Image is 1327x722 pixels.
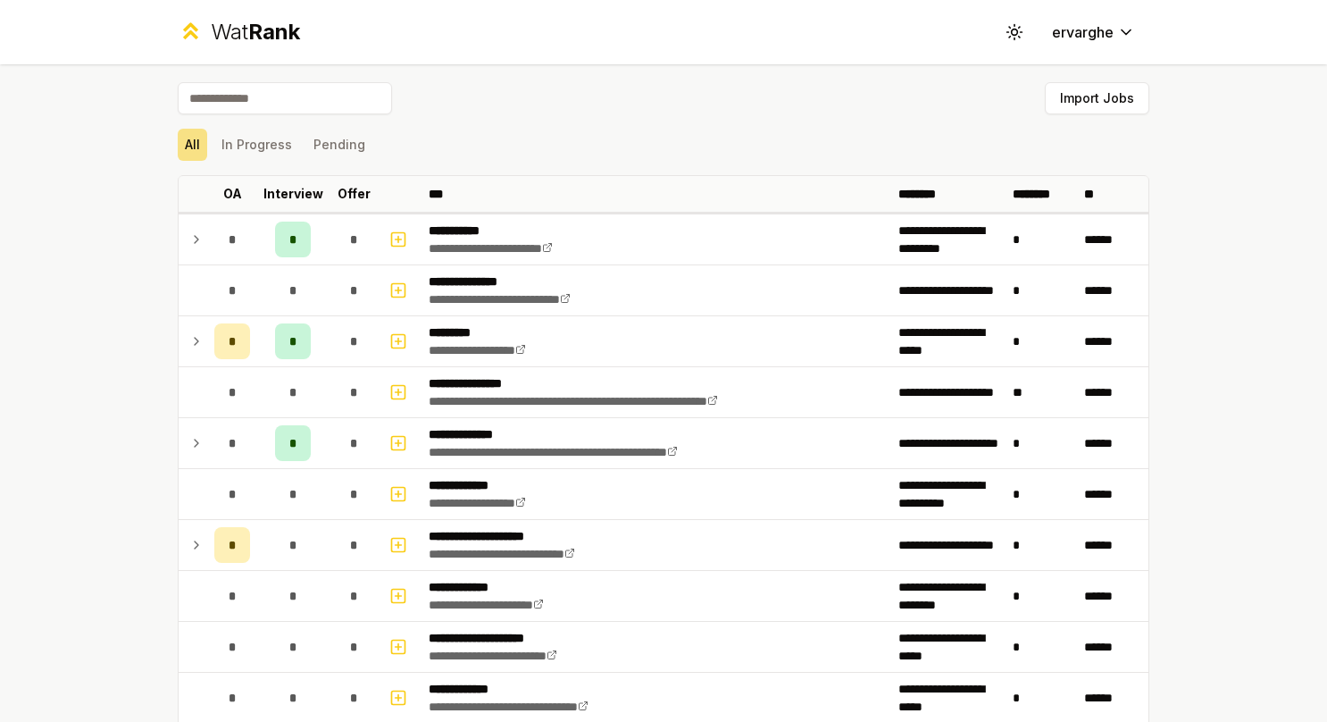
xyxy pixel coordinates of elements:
p: Offer [338,185,371,203]
span: Rank [248,19,300,45]
span: ervarghe [1052,21,1114,43]
a: WatRank [178,18,300,46]
p: Interview [263,185,323,203]
button: ervarghe [1038,16,1149,48]
button: Import Jobs [1045,82,1149,114]
button: All [178,129,207,161]
p: OA [223,185,242,203]
div: Wat [211,18,300,46]
button: In Progress [214,129,299,161]
button: Pending [306,129,372,161]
